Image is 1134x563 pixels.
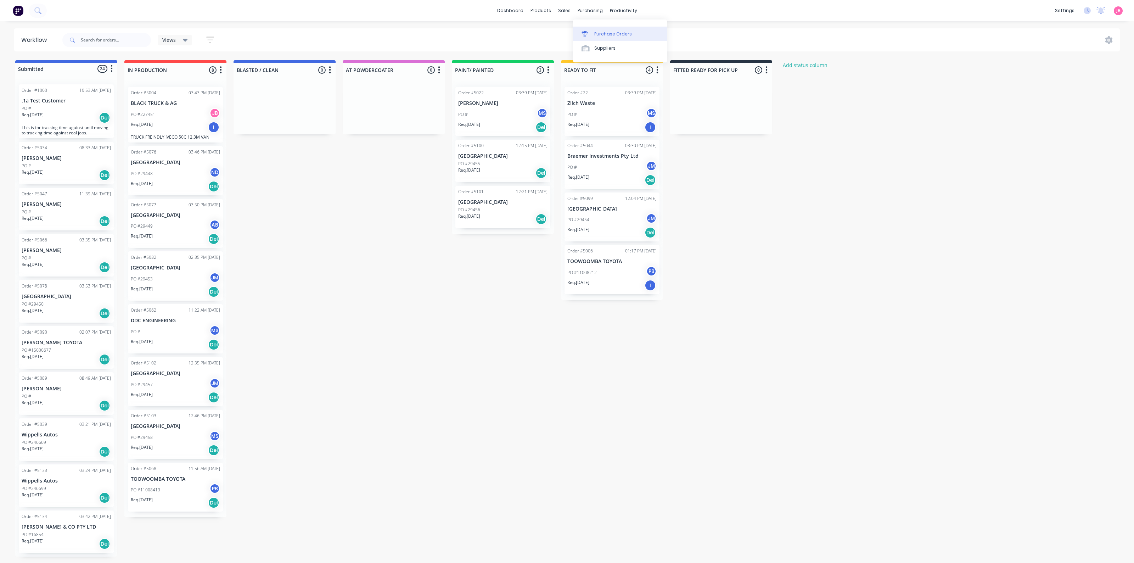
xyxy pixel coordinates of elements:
[131,212,220,218] p: [GEOGRAPHIC_DATA]
[79,421,111,428] div: 03:21 PM [DATE]
[458,207,480,213] p: PO #29456
[22,538,44,544] p: Req. [DATE]
[19,418,114,461] div: Order #503903:21 PM [DATE]Wippells AutosPO #246669Req.[DATE]Del
[22,112,44,118] p: Req. [DATE]
[22,400,44,406] p: Req. [DATE]
[131,202,156,208] div: Order #5077
[565,245,659,294] div: Order #500601:17 PM [DATE]TOOWOOMBA TOYOTAPO #11008212PBReq.[DATE]I
[99,538,110,550] div: Del
[189,149,220,155] div: 03:46 PM [DATE]
[79,237,111,243] div: 03:35 PM [DATE]
[22,209,31,215] p: PO #
[625,90,657,96] div: 03:39 PM [DATE]
[209,483,220,494] div: PB
[22,261,44,268] p: Req. [DATE]
[22,155,111,161] p: [PERSON_NAME]
[79,329,111,335] div: 02:07 PM [DATE]
[22,87,47,94] div: Order #1000
[22,393,31,400] p: PO #
[516,90,548,96] div: 03:39 PM [DATE]
[209,167,220,178] div: ND
[458,161,480,167] p: PO #29455
[19,372,114,415] div: Order #508908:49 AM [DATE][PERSON_NAME]PO #Req.[DATE]Del
[22,386,111,392] p: [PERSON_NAME]
[19,326,114,369] div: Order #509002:07 PM [DATE][PERSON_NAME] TOYOTAPO #15000677Req.[DATE]Del
[555,5,574,16] div: sales
[22,347,51,353] p: PO #15000677
[645,227,656,238] div: Del
[128,463,223,512] div: Order #506811:56 AM [DATE]TOOWOOMBA TOYOTAPO #11008413PBReq.[DATE]Del
[131,121,153,128] p: Req. [DATE]
[128,357,223,406] div: Order #510212:35 PM [DATE][GEOGRAPHIC_DATA]PO #29457JMReq.[DATE]Del
[573,27,667,41] a: Purchase Orders
[209,325,220,336] div: MS
[458,121,480,128] p: Req. [DATE]
[567,164,577,171] p: PO #
[131,497,153,503] p: Req. [DATE]
[131,444,153,451] p: Req. [DATE]
[79,191,111,197] div: 11:39 AM [DATE]
[22,340,111,346] p: [PERSON_NAME] TOYOTA
[22,201,111,207] p: [PERSON_NAME]
[573,41,667,55] a: Suppliers
[494,5,527,16] a: dashboard
[22,125,111,135] p: This is for tracking time against until moving to tracking time against real jobs.
[646,161,657,171] div: JM
[131,466,156,472] div: Order #5068
[458,153,548,159] p: [GEOGRAPHIC_DATA]
[208,339,219,350] div: Del
[516,143,548,149] div: 12:15 PM [DATE]
[208,497,219,508] div: Del
[779,60,831,70] button: Add status column
[208,392,219,403] div: Del
[1116,7,1121,14] span: JB
[209,431,220,441] div: MS
[131,329,140,335] p: PO #
[99,354,110,365] div: Del
[458,111,468,118] p: PO #
[567,227,589,233] p: Req. [DATE]
[131,307,156,313] div: Order #5062
[22,531,44,538] p: PO #16854
[19,84,114,138] div: Order #100010:53 AM [DATE].1a Test CustomerPO #Req.[DATE]DelThis is for tracking time against unt...
[189,254,220,261] div: 02:35 PM [DATE]
[535,213,547,225] div: Del
[209,219,220,230] div: AB
[567,217,589,223] p: PO #29454
[189,307,220,313] div: 11:22 AM [DATE]
[22,255,31,261] p: PO #
[22,421,47,428] div: Order #5039
[22,375,47,381] div: Order #5089
[131,339,153,345] p: Req. [DATE]
[22,247,111,253] p: [PERSON_NAME]
[128,87,223,143] div: Order #500403:43 PM [DATE]BLACK TRUCK & AGPO #227451JBReq.[DATE]ITRUCK FREINDLY IVECO 50C 12.3M VAN
[131,149,156,155] div: Order #5076
[21,36,50,44] div: Workflow
[625,248,657,254] div: 01:17 PM [DATE]
[128,199,223,248] div: Order #507703:50 PM [DATE][GEOGRAPHIC_DATA]PO #29449ABReq.[DATE]Del
[208,122,219,133] div: I
[79,283,111,289] div: 03:53 PM [DATE]
[189,466,220,472] div: 11:56 AM [DATE]
[567,258,657,264] p: TOOWOOMBA TOYOTA
[99,400,110,411] div: Del
[22,283,47,289] div: Order #5078
[455,140,550,182] div: Order #510012:15 PM [DATE][GEOGRAPHIC_DATA]PO #29455Req.[DATE]Del
[128,410,223,459] div: Order #510312:46 PM [DATE][GEOGRAPHIC_DATA]PO #29458MSReq.[DATE]Del
[527,5,555,16] div: products
[22,215,44,222] p: Req. [DATE]
[22,492,44,498] p: Req. [DATE]
[79,87,111,94] div: 10:53 AM [DATE]
[574,5,606,16] div: purchasing
[22,353,44,360] p: Req. [DATE]
[99,262,110,273] div: Del
[131,265,220,271] p: [GEOGRAPHIC_DATA]
[455,87,550,136] div: Order #502203:39 PM [DATE][PERSON_NAME]PO #MSReq.[DATE]Del
[209,272,220,283] div: JM
[209,108,220,118] div: JB
[131,381,153,388] p: PO #29457
[131,318,220,324] p: DDC ENGINEERING
[567,195,593,202] div: Order #5099
[22,237,47,243] div: Order #5066
[567,206,657,212] p: [GEOGRAPHIC_DATA]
